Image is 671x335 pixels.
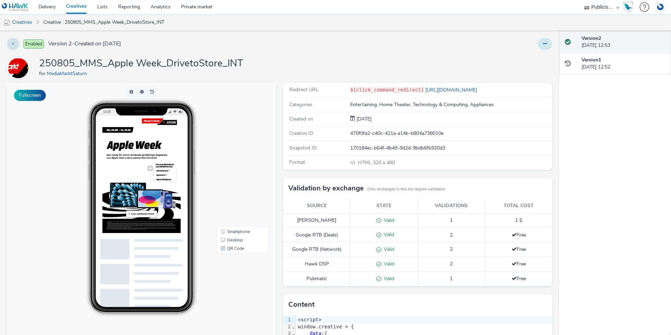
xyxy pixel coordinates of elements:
[582,57,665,71] div: [DATE] 12:52
[283,257,351,272] td: Hawk DSP
[283,242,351,257] td: Google RTB (Network)
[48,40,121,48] span: Version 2 - Created on [DATE]
[283,323,292,330] div: 2
[623,1,633,13] img: Hawk Academy
[381,217,394,224] span: Valid
[211,145,260,153] li: Smartphone
[355,116,371,123] div: Creation 05 August 2025, 12:52
[220,163,237,168] span: QR Code
[350,145,551,152] div: 170184ec-b64f-4b49-9d2d-9bdb6fb920d3
[450,275,453,282] span: 1
[7,65,32,71] a: MediaMarktSaturn
[23,39,44,49] span: Enabled
[515,217,522,224] span: 1 $
[351,199,418,213] th: State
[350,130,551,137] div: 470f0fa2-c40c-421a-a14b-b804a738010e
[40,14,168,31] a: Creative : 250805_MMS_Apple Week_DrivetoStore_INT
[485,199,553,213] th: Total cost
[381,261,394,267] span: Valid
[381,231,394,238] span: Valid
[288,183,364,194] h3: Validation by exchange
[289,130,313,137] span: Creative ID
[289,116,313,122] span: Created on
[582,57,601,63] strong: Version 1
[289,86,319,93] span: Redirect URL
[355,116,371,122] span: [DATE]
[582,35,665,49] div: [DATE] 12:53
[283,271,351,286] td: Pubmatic
[289,159,305,166] span: Format
[39,70,47,77] span: for
[96,27,104,31] span: 14:35
[512,275,526,282] span: Free
[512,246,526,253] span: Free
[211,161,260,170] li: QR Code
[450,246,453,253] span: 2
[358,159,373,166] span: HTML
[14,90,46,101] button: Fullscreen
[350,87,424,93] code: ${click_command_redirect}
[655,1,665,13] img: Account DE
[2,3,29,12] img: undefined Logo
[283,316,292,323] div: 1
[8,58,28,78] img: MediaMarktSaturn
[350,101,551,108] div: Entertaining, Home Theater, Technology & Computing, Appliances
[283,213,351,228] td: [PERSON_NAME]
[381,246,394,253] span: Valid
[450,261,453,267] span: 2
[283,199,351,213] th: Source
[39,57,243,70] h1: 250805_MMS_Apple Week_DrivetoStore_INT
[47,70,90,77] a: MediaMarktSaturn
[367,187,445,192] small: Only exchanges in this list require validation
[418,199,485,213] th: Validations
[220,155,236,159] span: Desktop
[288,299,315,310] h3: Content
[220,147,243,151] span: Smartphone
[357,159,395,166] span: 320 x 480
[381,275,394,282] span: Valid
[450,232,453,238] span: 2
[512,261,526,267] span: Free
[283,228,351,242] td: Google RTB (Deals)
[289,101,312,108] span: Categories
[211,153,260,161] li: Desktop
[424,87,480,93] a: [URL][DOMAIN_NAME]
[512,232,526,238] span: Free
[623,1,636,13] a: Hawk Academy
[292,324,295,329] span: Fold line
[582,35,601,42] strong: Version 2
[3,19,10,26] img: mobile
[289,145,317,151] span: Snapshot ID
[450,217,453,224] span: 1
